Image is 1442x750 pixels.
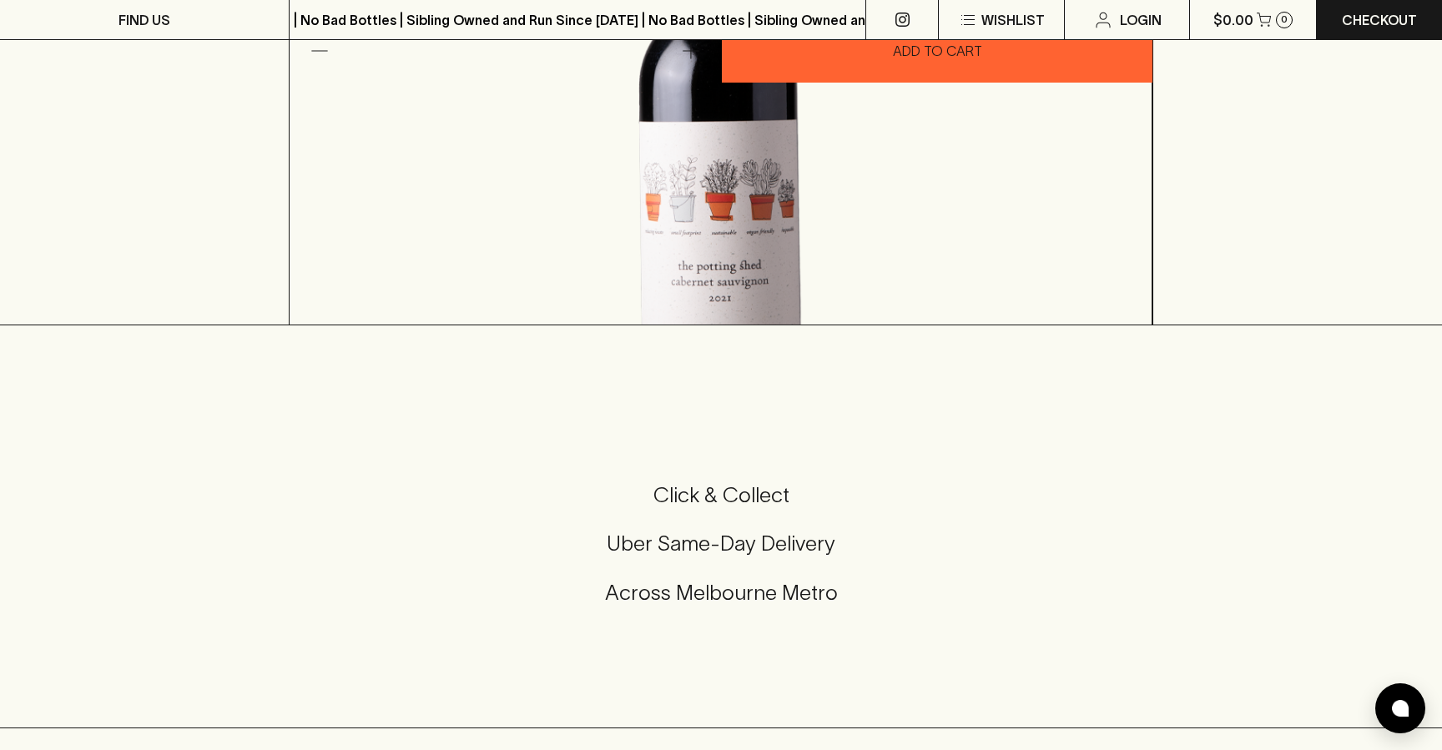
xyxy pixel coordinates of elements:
[20,530,1422,557] h5: Uber Same-Day Delivery
[20,481,1422,509] h5: Click & Collect
[1120,10,1162,30] p: Login
[1281,15,1288,24] p: 0
[20,579,1422,607] h5: Across Melbourne Metro
[1392,700,1409,717] img: bubble-icon
[118,10,170,30] p: FIND US
[20,415,1422,694] div: Call to action block
[1213,10,1253,30] p: $0.00
[1342,10,1417,30] p: Checkout
[893,41,982,61] p: ADD TO CART
[981,10,1045,30] p: Wishlist
[722,20,1152,83] button: ADD TO CART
